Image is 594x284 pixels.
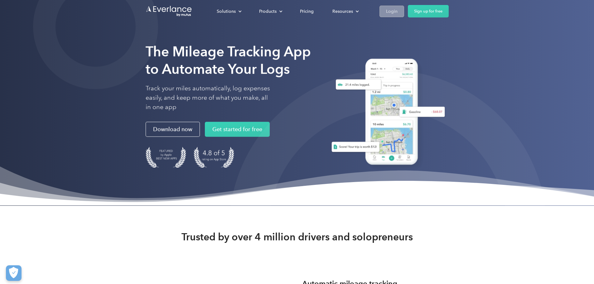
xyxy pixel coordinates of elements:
[6,265,22,281] button: Cookies Settings
[146,5,192,17] a: Go to homepage
[294,6,320,17] a: Pricing
[300,7,314,15] div: Pricing
[253,6,287,17] div: Products
[408,5,449,17] a: Sign up for free
[205,122,270,137] a: Get started for free
[210,6,247,17] div: Solutions
[146,84,270,112] p: Track your miles automatically, log expenses easily, and keep more of what you make, all in one app
[146,122,200,137] a: Download now
[146,43,311,77] strong: The Mileage Tracking App to Automate Your Logs
[386,7,398,15] div: Login
[332,7,353,15] div: Resources
[181,231,413,243] strong: Trusted by over 4 million drivers and solopreneurs
[146,147,186,168] img: Badge for Featured by Apple Best New Apps
[326,6,364,17] div: Resources
[379,6,404,17] a: Login
[194,147,234,168] img: 4.9 out of 5 stars on the app store
[217,7,236,15] div: Solutions
[324,54,449,172] img: Everlance, mileage tracker app, expense tracking app
[259,7,277,15] div: Products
